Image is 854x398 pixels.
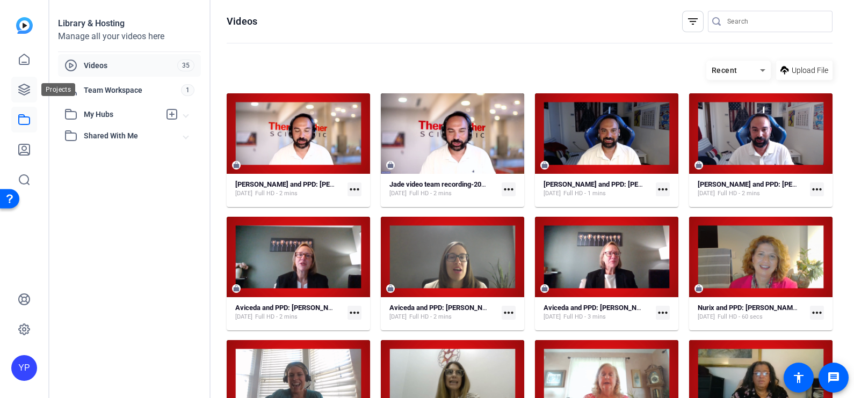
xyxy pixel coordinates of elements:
[544,304,652,321] a: Aviceda and PPD: [PERSON_NAME][DATE]Full HD - 3 mins
[698,180,806,198] a: [PERSON_NAME] and PPD: [PERSON_NAME][DATE]Full HD - 2 mins
[698,304,799,312] strong: Nurix and PPD: [PERSON_NAME]
[235,304,345,312] strong: Aviceda and PPD: [PERSON_NAME]
[698,304,806,321] a: Nurix and PPD: [PERSON_NAME][DATE]Full HD - 60 secs
[255,189,298,198] span: Full HD - 2 mins
[389,304,499,312] strong: Aviceda and PPD: [PERSON_NAME]
[502,306,516,320] mat-icon: more_horiz
[348,182,361,196] mat-icon: more_horiz
[84,109,160,120] span: My Hubs
[776,61,833,80] button: Upload File
[698,180,835,188] strong: [PERSON_NAME] and PPD: [PERSON_NAME]
[544,180,681,188] strong: [PERSON_NAME] and PPD: [PERSON_NAME]
[698,313,715,321] span: [DATE]
[181,84,194,96] span: 1
[84,60,177,71] span: Videos
[235,180,373,188] strong: [PERSON_NAME] and PPD: [PERSON_NAME]
[58,125,201,146] mat-expansion-panel-header: Shared With Me
[502,182,516,196] mat-icon: more_horiz
[11,355,37,381] div: YP
[235,313,252,321] span: [DATE]
[58,104,201,125] mat-expansion-panel-header: My Hubs
[389,313,407,321] span: [DATE]
[389,180,590,188] strong: Jade video team recording-20250811_193804-Meeting Recording
[544,180,652,198] a: [PERSON_NAME] and PPD: [PERSON_NAME][DATE]Full HD - 1 mins
[409,313,452,321] span: Full HD - 2 mins
[58,30,201,43] div: Manage all your videos here
[718,313,763,321] span: Full HD - 60 secs
[348,306,361,320] mat-icon: more_horiz
[235,180,343,198] a: [PERSON_NAME] and PPD: [PERSON_NAME][DATE]Full HD - 2 mins
[389,180,497,198] a: Jade video team recording-20250811_193804-Meeting Recording[DATE]Full HD - 2 mins
[177,60,194,71] span: 35
[712,66,737,75] span: Recent
[656,306,670,320] mat-icon: more_horiz
[544,189,561,198] span: [DATE]
[41,83,75,96] div: Projects
[544,304,653,312] strong: Aviceda and PPD: [PERSON_NAME]
[235,304,343,321] a: Aviceda and PPD: [PERSON_NAME][DATE]Full HD - 2 mins
[810,306,824,320] mat-icon: more_horiz
[255,313,298,321] span: Full HD - 2 mins
[698,189,715,198] span: [DATE]
[235,189,252,198] span: [DATE]
[409,189,452,198] span: Full HD - 2 mins
[718,189,760,198] span: Full HD - 2 mins
[389,304,497,321] a: Aviceda and PPD: [PERSON_NAME][DATE]Full HD - 2 mins
[58,17,201,30] div: Library & Hosting
[686,15,699,28] mat-icon: filter_list
[563,313,606,321] span: Full HD - 3 mins
[563,189,606,198] span: Full HD - 1 mins
[84,130,184,142] span: Shared With Me
[656,182,670,196] mat-icon: more_horiz
[727,15,824,28] input: Search
[389,189,407,198] span: [DATE]
[792,371,805,384] mat-icon: accessibility
[792,65,828,76] span: Upload File
[827,371,840,384] mat-icon: message
[16,17,33,34] img: blue-gradient.svg
[810,182,824,196] mat-icon: more_horiz
[227,15,257,28] h1: Videos
[544,313,561,321] span: [DATE]
[84,85,181,95] span: Team Workspace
